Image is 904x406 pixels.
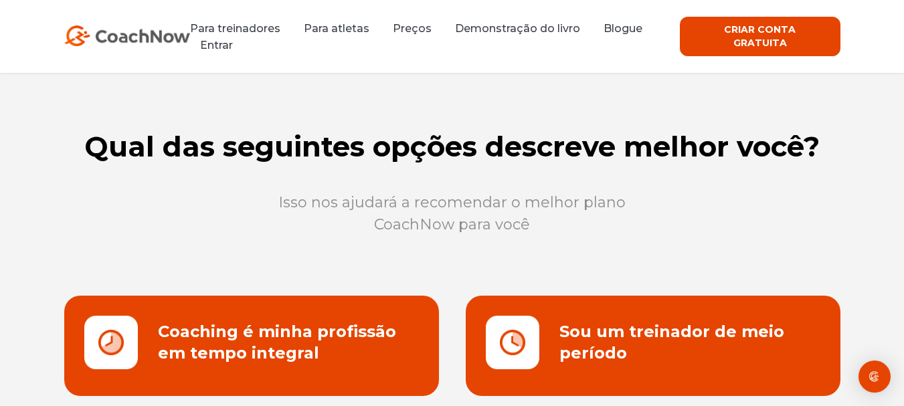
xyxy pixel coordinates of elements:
a: CRIAR CONTA GRATUITA [680,17,840,56]
a: Para treinadores [190,22,280,35]
font: Isso nos ajudará a recomendar o melhor plano CoachNow para você [278,193,626,233]
a: Blogue [604,22,642,35]
font: CRIAR CONTA GRATUITA [724,23,796,49]
a: Preços [393,22,432,35]
font: Qual das seguintes opções descreve melhor você? [84,129,820,164]
a: Entrar [200,39,233,52]
img: Logotipo do CoachNow [64,25,190,46]
div: Open Intercom Messenger [858,361,891,393]
a: Demonstração do livro [455,22,580,35]
a: Para atletas [304,22,369,35]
